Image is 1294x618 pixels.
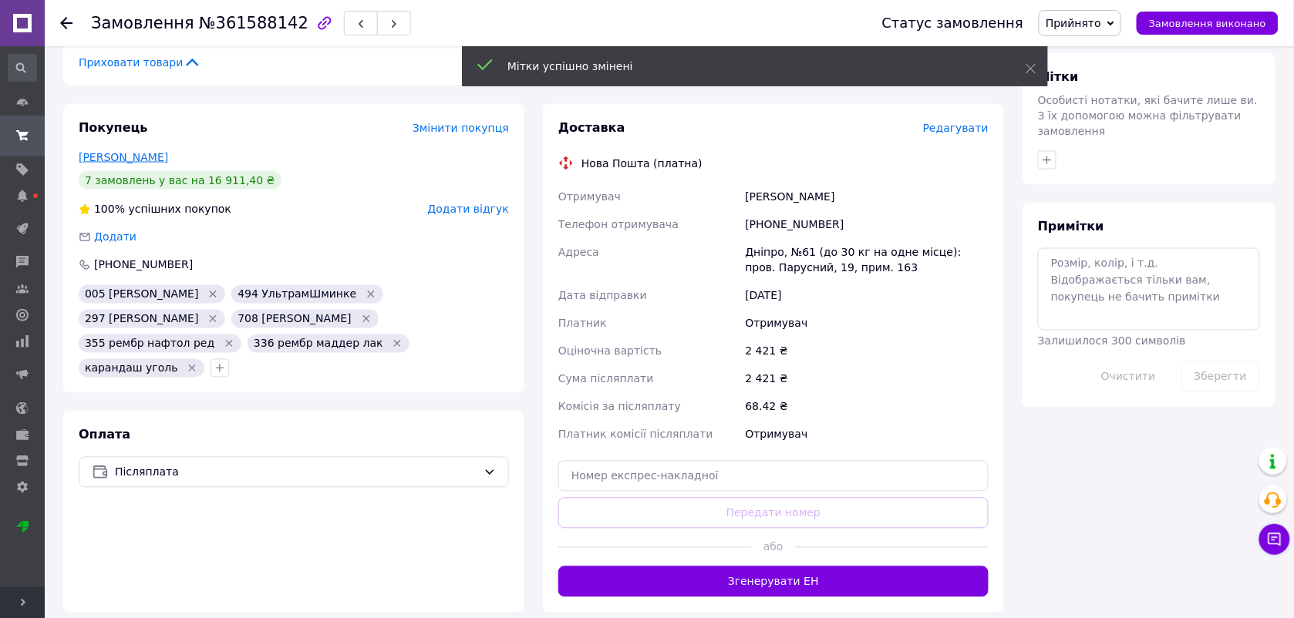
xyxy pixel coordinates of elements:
a: [PERSON_NAME] [79,151,168,163]
span: 005 [PERSON_NAME] [85,288,198,301]
div: 7 замовлень у вас на 16 911,40 ₴ [79,171,281,190]
div: [PHONE_NUMBER] [93,257,194,273]
div: 2 421 ₴ [743,338,992,365]
span: Платник комісії післяплати [558,428,713,441]
span: 494 УльтрамШминке [238,288,356,301]
svg: Видалити мітку [391,338,403,350]
span: Телефон отримувача [558,219,679,231]
div: [PERSON_NAME] [743,183,992,211]
div: [PHONE_NUMBER] [743,211,992,239]
span: Адреса [558,247,599,259]
span: Покупець [79,120,148,135]
span: Дата відправки [558,290,647,302]
span: Особисті нотатки, які бачите лише ви. З їх допомогою можна фільтрувати замовлення [1038,94,1258,137]
div: Отримувач [743,310,992,338]
div: [DATE] [743,282,992,310]
svg: Видалити мітку [186,362,198,374]
div: 68.42 ₴ [743,393,992,421]
div: Дніпро, №61 (до 30 кг на одне місце): пров. Парусний, 19, прим. 163 [743,239,992,282]
div: Мітки успішно змінені [507,59,987,74]
span: Додати [94,231,136,244]
span: Платник [558,317,607,330]
div: успішних покупок [79,202,231,217]
span: Доставка [558,120,625,135]
span: Залишилося 300 символів [1038,335,1186,348]
span: 100% [94,203,125,216]
span: Післяплата [115,464,477,481]
span: Редагувати [923,122,989,134]
span: Примітки [1038,220,1104,234]
span: 708 [PERSON_NAME] [238,313,351,325]
span: Мітки [1038,69,1079,84]
svg: Видалити мітку [223,338,235,350]
span: №361588142 [199,14,308,32]
span: 297 [PERSON_NAME] [85,313,198,325]
span: Оплата [79,428,130,442]
span: 336 рембр маддер лак [254,338,383,350]
input: Номер експрес-накладної [558,461,989,492]
div: Статус замовлення [882,15,1024,31]
span: Оціночна вартість [558,345,662,358]
div: Нова Пошта (платна) [578,156,706,171]
button: Згенерувати ЕН [558,566,989,597]
span: Сума післяплати [558,373,654,385]
div: 2 421 ₴ [743,365,992,393]
span: 355 рембр нафтол ред [85,338,214,350]
svg: Видалити мітку [207,288,219,301]
span: карандаш уголь [85,362,178,374]
button: Чат з покупцем [1259,524,1290,555]
span: Замовлення [91,14,194,32]
button: Замовлення виконано [1137,12,1279,35]
div: Повернутися назад [60,15,72,31]
span: Замовлення виконано [1149,18,1266,29]
div: Отримувач [743,421,992,448]
span: Прийнято [1046,17,1101,29]
span: Приховати товари [79,55,201,70]
svg: Видалити мітку [360,313,372,325]
span: або [752,539,795,555]
svg: Видалити мітку [207,313,219,325]
span: Комісія за післяплату [558,401,681,413]
span: Отримувач [558,191,621,203]
span: Змінити покупця [413,122,509,134]
svg: Видалити мітку [365,288,377,301]
span: Додати відгук [428,203,509,216]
